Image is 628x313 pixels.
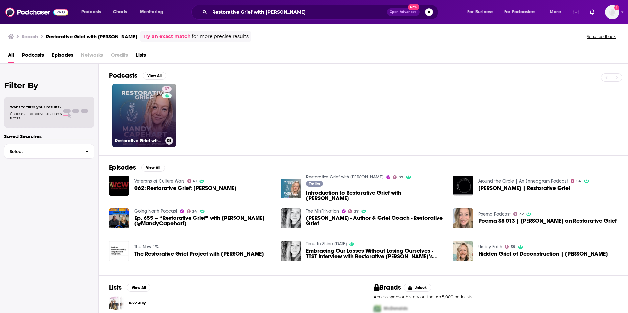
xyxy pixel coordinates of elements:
a: The Restorative Grief Project with Mandy Capehart [134,251,264,257]
span: Embracing Our Losses Without Losing Ourselves - TTST Interview with Restorative [PERSON_NAME]’s [... [306,248,445,259]
span: Podcasts [81,8,101,17]
a: 37Restorative Grief with [PERSON_NAME] [112,84,176,147]
h2: Brands [374,283,401,292]
span: Ep. 655 – “Restorative Grief” with [PERSON_NAME] (@MandyCapehart) [134,215,273,226]
img: Introduction to Restorative Grief with Mandy Capehart [281,179,301,199]
button: open menu [77,7,109,17]
a: Embracing Our Losses Without Losing Ourselves - TTST Interview with Restorative Grief’s Mandy Cap... [306,248,445,259]
button: open menu [545,7,569,17]
a: All [8,50,14,63]
a: Time To Shine Today [306,241,347,247]
a: EpisodesView All [109,163,165,172]
span: 32 [519,213,524,216]
a: 39 [505,245,515,249]
a: Untidy Faith [478,244,502,250]
span: Hidden Grief of Deconstruction | [PERSON_NAME] [478,251,608,257]
button: View All [127,284,150,292]
input: Search podcasts, credits, & more... [210,7,387,17]
span: Open Advanced [390,10,417,14]
img: Mandy Capehart - Author & Grief Coach - Restorative Grief [281,208,301,228]
a: The New 1% [134,244,159,250]
a: Episodes [52,50,73,63]
img: Mandy Capehart | Restorative Grief [453,176,473,196]
a: Ep. 655 – “Restorative Grief” with Mandy Capehart (@MandyCapehart) [134,215,273,226]
a: Introduction to Restorative Grief with Mandy Capehart [306,190,445,201]
span: The Restorative Grief Project with [PERSON_NAME] [134,251,264,257]
button: open menu [135,7,172,17]
span: 062: Restorative Grief: [PERSON_NAME] [134,185,236,191]
span: Charts [113,8,127,17]
a: 41 [187,179,197,183]
span: Monitoring [140,8,163,17]
span: [PERSON_NAME] - Author & Grief Coach - Restorative Grief [306,215,445,226]
button: Unlock [404,284,432,292]
a: Try an exact match [143,33,191,40]
span: 54 [576,180,581,183]
h2: Episodes [109,163,136,172]
a: Show notifications dropdown [587,7,597,18]
img: 062: Restorative Grief: Mandy Capehart [109,176,129,196]
img: Poema S8 013 | Mandy Capehart on Restorative Grief [453,208,473,228]
button: open menu [500,7,545,17]
a: Podcasts [22,50,44,63]
span: 34 [192,210,197,213]
a: 062: Restorative Grief: Mandy Capehart [134,185,236,191]
a: Hidden Grief of Deconstruction | Mandy Capehart [478,251,608,257]
a: Going North Podcast [134,208,177,214]
a: 54 [571,179,581,183]
span: Select [4,149,80,154]
span: Choose a tab above to access filters. [10,111,62,120]
a: The MisFitNation [306,208,339,214]
span: Trailer [309,182,320,186]
h3: Restorative Grief with [PERSON_NAME] [46,33,137,40]
a: Show notifications dropdown [571,7,582,18]
span: 39 [511,245,515,248]
a: Around the Circle | An Enneagram Podcast [478,178,568,184]
a: 37 [393,175,403,179]
span: McDonalds [384,306,408,311]
span: Introduction to Restorative Grief with [PERSON_NAME] [306,190,445,201]
a: Mandy Capehart - Author & Grief Coach - Restorative Grief [306,215,445,226]
img: Embracing Our Losses Without Losing Ourselves - TTST Interview with Restorative Grief’s Mandy Cap... [281,241,301,261]
a: Veterans of Culture Wars [134,178,185,184]
a: Poema S8 013 | Mandy Capehart on Restorative Grief [478,218,617,224]
img: Hidden Grief of Deconstruction | Mandy Capehart [453,241,473,261]
a: PodcastsView All [109,72,166,80]
a: S&V July [109,296,124,310]
span: 37 [354,210,359,213]
button: Send feedback [585,34,617,39]
img: User Profile [605,5,619,19]
span: Networks [81,50,103,63]
span: for more precise results [192,33,249,40]
div: Search podcasts, credits, & more... [198,5,445,20]
span: 37 [399,176,403,179]
span: 41 [193,180,197,183]
span: Credits [111,50,128,63]
h2: Podcasts [109,72,137,80]
span: Logged in as smacnaughton [605,5,619,19]
a: 37 [348,209,359,213]
button: Select [4,144,94,159]
a: The Restorative Grief Project with Mandy Capehart [109,241,129,261]
span: 37 [165,86,169,93]
img: Podchaser - Follow, Share and Rate Podcasts [5,6,68,18]
p: Access sponsor history on the top 5,000 podcasts. [374,294,617,299]
span: For Business [467,8,493,17]
button: View All [143,72,166,80]
button: View All [141,164,165,172]
h3: Restorative Grief with [PERSON_NAME] [115,138,163,144]
button: Open AdvancedNew [387,8,420,16]
a: Lists [136,50,146,63]
button: Show profile menu [605,5,619,19]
